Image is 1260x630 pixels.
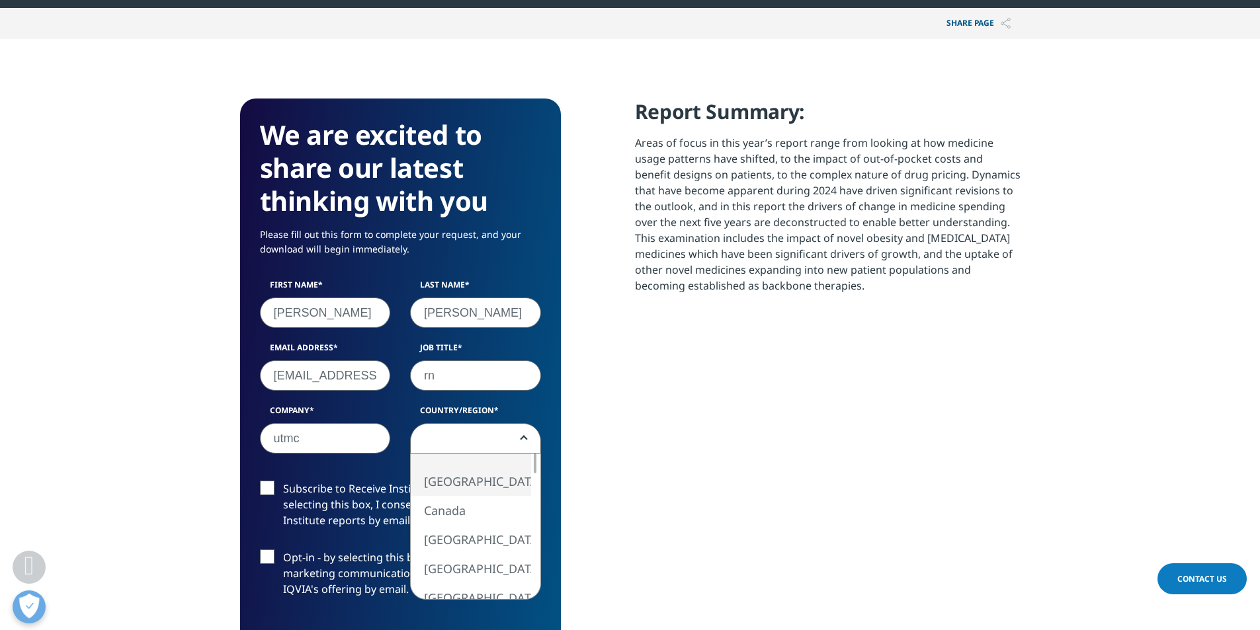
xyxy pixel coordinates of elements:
label: Job Title [410,342,541,360]
button: Share PAGEShare PAGE [937,8,1021,39]
p: Share PAGE [937,8,1021,39]
p: Please fill out this form to complete your request, and your download will begin immediately. [260,227,541,266]
li: [GEOGRAPHIC_DATA] [411,525,531,554]
li: [GEOGRAPHIC_DATA] [411,467,531,496]
li: [GEOGRAPHIC_DATA] [411,583,531,612]
a: Contact Us [1157,563,1247,594]
label: Country/Region [410,405,541,423]
label: Opt-in - by selecting this box, I consent to receiving marketing communications and information a... [260,549,541,604]
label: Last Name [410,279,541,297]
li: [GEOGRAPHIC_DATA] [411,554,531,583]
span: Contact Us [1177,573,1227,584]
label: First Name [260,279,391,297]
label: Company [260,405,391,423]
button: Open Preferences [13,590,46,623]
h3: We are excited to share our latest thinking with you [260,118,541,217]
img: Share PAGE [1001,18,1011,29]
label: Subscribe to Receive Institute Reports - by selecting this box, I consent to receiving IQVIA Inst... [260,481,541,535]
li: Canada [411,496,531,525]
label: Email Address [260,342,391,360]
h4: Report Summary: [635,98,1021,135]
p: Areas of focus in this year’s report range from looking at how medicine usage patterns have shift... [635,135,1021,303]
